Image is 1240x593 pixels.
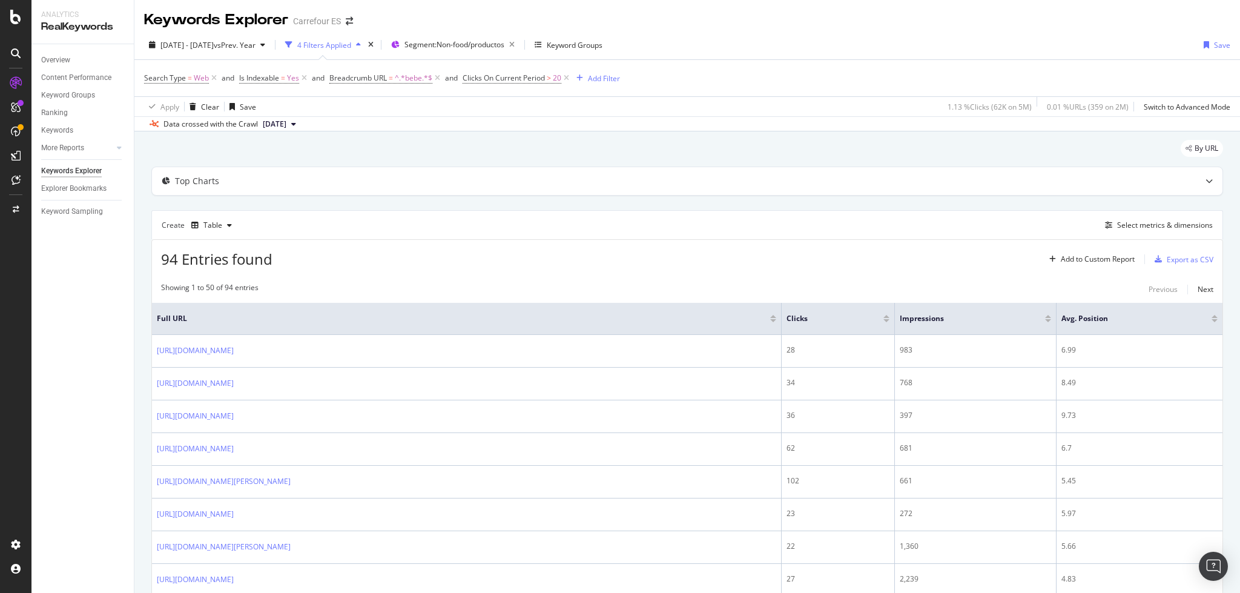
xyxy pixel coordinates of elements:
[346,17,353,25] div: arrow-right-arrow-left
[157,541,291,553] a: [URL][DOMAIN_NAME][PERSON_NAME]
[214,40,256,50] span: vs Prev. Year
[41,205,103,218] div: Keyword Sampling
[41,71,111,84] div: Content Performance
[144,10,288,30] div: Keywords Explorer
[1214,40,1230,50] div: Save
[41,107,125,119] a: Ranking
[445,72,458,84] button: and
[530,35,607,55] button: Keyword Groups
[1061,443,1218,454] div: 6.7
[188,73,192,83] span: =
[1167,254,1213,265] div: Export as CSV
[1044,250,1135,269] button: Add to Custom Report
[160,102,179,112] div: Apply
[588,73,620,84] div: Add Filter
[41,10,124,20] div: Analytics
[222,72,234,84] button: and
[404,39,504,50] span: Segment: Non-food/productos
[900,313,1027,324] span: Impressions
[787,508,889,519] div: 23
[281,73,285,83] span: =
[185,97,219,116] button: Clear
[203,222,222,229] div: Table
[280,35,366,55] button: 4 Filters Applied
[157,475,291,488] a: [URL][DOMAIN_NAME][PERSON_NAME]
[225,97,256,116] button: Save
[1047,102,1129,112] div: 0.01 % URLs ( 359 on 2M )
[900,345,1051,356] div: 983
[787,410,889,421] div: 36
[948,102,1032,112] div: 1.13 % Clicks ( 62K on 5M )
[1149,282,1178,297] button: Previous
[41,182,107,195] div: Explorer Bookmarks
[1061,377,1218,388] div: 8.49
[900,410,1051,421] div: 397
[157,377,234,389] a: [URL][DOMAIN_NAME]
[1150,250,1213,269] button: Export as CSV
[1100,218,1213,233] button: Select metrics & dimensions
[41,107,68,119] div: Ranking
[41,165,125,177] a: Keywords Explorer
[41,124,125,137] a: Keywords
[263,119,286,130] span: 2025 Sep. 15th
[222,73,234,83] div: and
[194,70,209,87] span: Web
[572,71,620,85] button: Add Filter
[1061,313,1193,324] span: Avg. Position
[900,377,1051,388] div: 768
[175,175,219,187] div: Top Charts
[161,282,259,297] div: Showing 1 to 50 of 94 entries
[41,142,113,154] a: More Reports
[312,72,325,84] button: and
[900,443,1051,454] div: 681
[1061,410,1218,421] div: 9.73
[239,73,279,83] span: Is Indexable
[1139,97,1230,116] button: Switch to Advanced Mode
[41,89,95,102] div: Keyword Groups
[1195,145,1218,152] span: By URL
[1199,35,1230,55] button: Save
[1199,552,1228,581] div: Open Intercom Messenger
[41,205,125,218] a: Keyword Sampling
[463,73,545,83] span: Clicks On Current Period
[900,475,1051,486] div: 661
[386,35,519,55] button: Segment:Non-food/productos
[787,475,889,486] div: 102
[41,124,73,137] div: Keywords
[41,54,70,67] div: Overview
[144,97,179,116] button: Apply
[1061,345,1218,356] div: 6.99
[1198,282,1213,297] button: Next
[258,117,301,131] button: [DATE]
[900,508,1051,519] div: 272
[157,345,234,357] a: [URL][DOMAIN_NAME]
[900,541,1051,552] div: 1,360
[157,508,234,520] a: [URL][DOMAIN_NAME]
[787,541,889,552] div: 22
[157,313,752,324] span: Full URL
[1061,475,1218,486] div: 5.45
[1061,508,1218,519] div: 5.97
[162,216,237,235] div: Create
[389,73,393,83] span: =
[157,574,234,586] a: [URL][DOMAIN_NAME]
[240,102,256,112] div: Save
[1117,220,1213,230] div: Select metrics & dimensions
[161,249,272,269] span: 94 Entries found
[41,182,125,195] a: Explorer Bookmarks
[900,574,1051,585] div: 2,239
[144,73,186,83] span: Search Type
[547,40,602,50] div: Keyword Groups
[41,165,102,177] div: Keywords Explorer
[144,35,270,55] button: [DATE] - [DATE]vsPrev. Year
[1061,256,1135,263] div: Add to Custom Report
[160,40,214,50] span: [DATE] - [DATE]
[201,102,219,112] div: Clear
[312,73,325,83] div: and
[41,20,124,34] div: RealKeywords
[445,73,458,83] div: and
[366,39,376,51] div: times
[297,40,351,50] div: 4 Filters Applied
[41,89,125,102] a: Keyword Groups
[547,73,551,83] span: >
